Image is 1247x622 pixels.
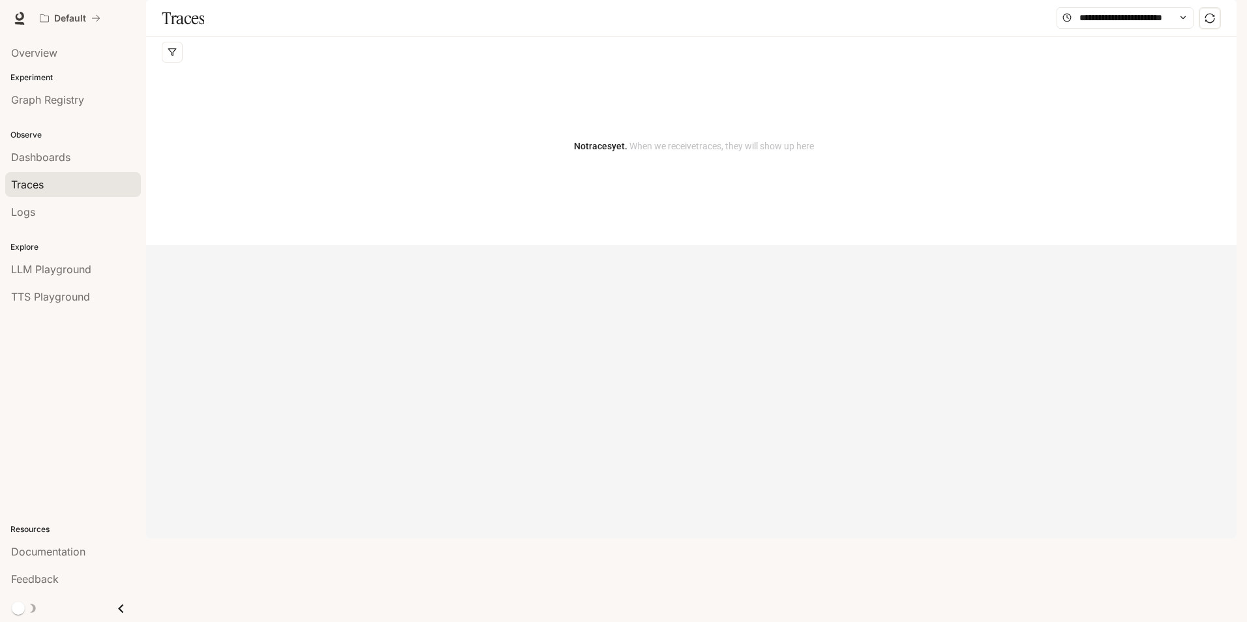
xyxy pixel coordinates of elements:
[54,13,86,24] p: Default
[574,139,814,153] article: No traces yet.
[162,5,204,31] h1: Traces
[1205,13,1215,23] span: sync
[34,5,106,31] button: All workspaces
[627,141,814,151] span: When we receive traces , they will show up here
